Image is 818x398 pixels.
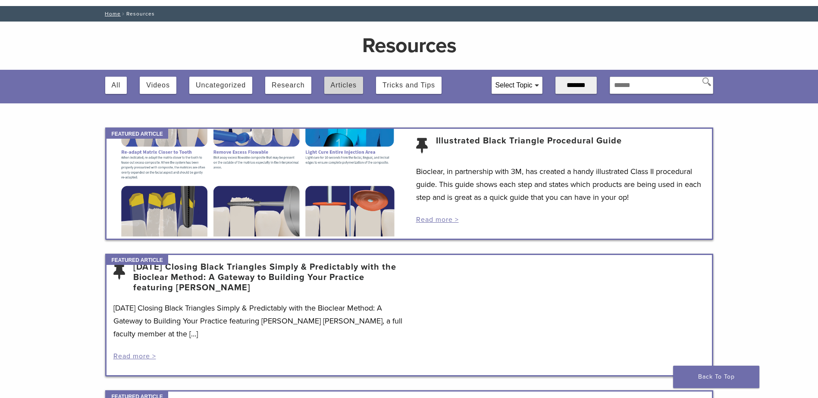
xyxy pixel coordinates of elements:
a: Illustrated Black Triangle Procedural Guide [436,136,622,156]
a: [DATE] Closing Black Triangles Simply & Predictably with the Bioclear Method: A Gateway to Buildi... [133,262,402,293]
a: Read more > [416,215,459,224]
button: All [112,77,121,94]
h1: Resources [209,35,610,56]
span: / [121,12,126,16]
button: Articles [331,77,357,94]
a: Home [102,11,121,17]
button: Research [272,77,304,94]
a: Read more > [113,352,156,361]
nav: Resources [99,6,720,22]
p: Bioclear, in partnership with 3M, has created a handy illustrated Class II procedural guide. This... [416,165,705,204]
p: [DATE] Closing Black Triangles Simply & Predictably with the Bioclear Method: A Gateway to Buildi... [113,302,402,340]
button: Uncategorized [196,77,246,94]
button: Tricks and Tips [382,77,435,94]
div: Select Topic [492,77,542,93]
button: Videos [146,77,170,94]
a: Back To Top [673,366,759,388]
